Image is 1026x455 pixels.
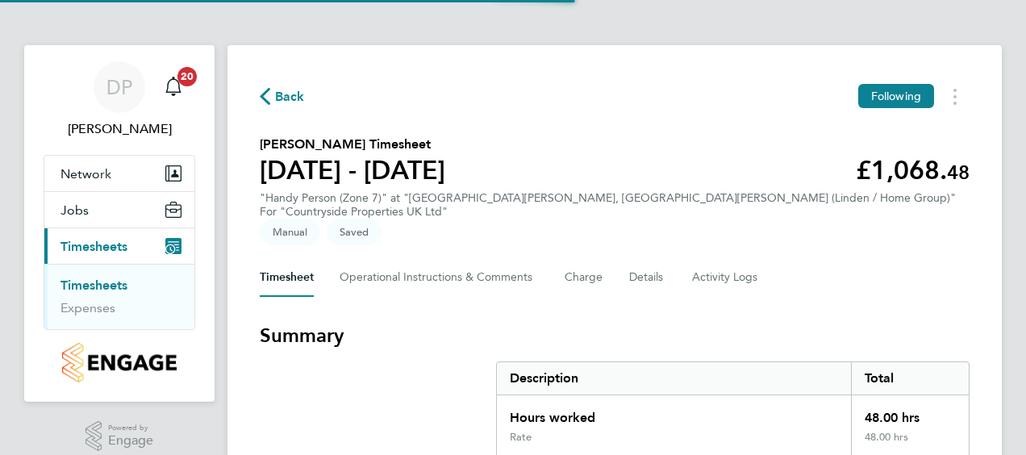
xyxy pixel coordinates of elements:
button: Back [260,86,305,106]
span: Timesheets [60,239,127,254]
div: Hours worked [497,395,851,431]
button: Operational Instructions & Comments [340,258,539,297]
h2: [PERSON_NAME] Timesheet [260,135,445,154]
div: Rate [510,431,532,444]
h3: Summary [260,323,970,349]
div: Description [497,362,851,394]
div: For "Countryside Properties UK Ltd" [260,205,956,219]
span: Back [275,87,305,106]
a: Expenses [60,300,115,315]
button: Details [629,258,666,297]
span: Network [60,166,111,182]
a: Timesheets [60,278,127,293]
a: Go to home page [44,343,195,382]
span: This timesheet is Saved. [327,219,382,245]
span: David Purvis [44,119,195,139]
h1: [DATE] - [DATE] [260,154,445,186]
span: Following [871,89,921,103]
button: Timesheets [44,228,194,264]
img: countryside-properties-logo-retina.png [62,343,176,382]
span: Powered by [108,421,153,435]
button: Activity Logs [692,258,760,297]
div: "Handy Person (Zone 7)" at "[GEOGRAPHIC_DATA][PERSON_NAME], [GEOGRAPHIC_DATA][PERSON_NAME] (Linde... [260,191,956,219]
nav: Main navigation [24,45,215,402]
a: Powered byEngage [85,421,154,452]
div: Total [851,362,969,394]
button: Following [858,84,934,108]
a: DP[PERSON_NAME] [44,61,195,139]
span: Jobs [60,202,89,218]
button: Timesheets Menu [940,84,970,109]
span: 48 [947,161,970,184]
span: This timesheet was manually created. [260,219,320,245]
button: Timesheet [260,258,314,297]
button: Network [44,156,194,191]
button: Jobs [44,192,194,227]
span: DP [106,77,132,98]
button: Charge [565,258,603,297]
span: 20 [177,67,197,86]
div: Timesheets [44,264,194,329]
app-decimal: £1,068. [856,155,970,186]
span: Engage [108,434,153,448]
a: 20 [157,61,190,113]
div: 48.00 hrs [851,395,969,431]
